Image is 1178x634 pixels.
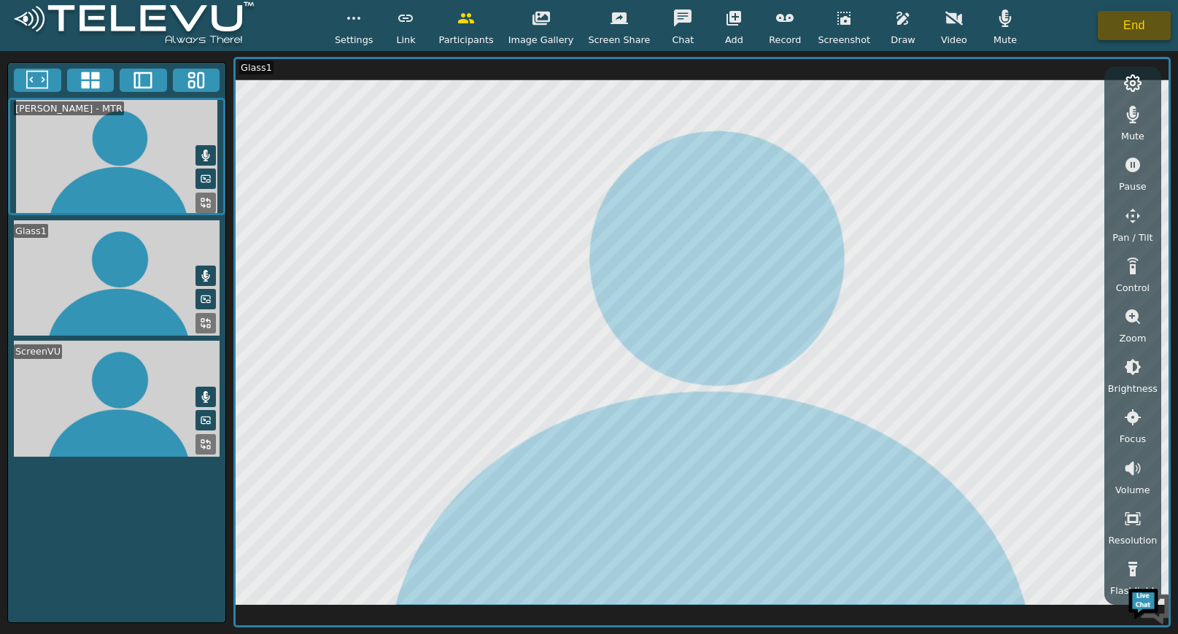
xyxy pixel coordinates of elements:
span: Screen Share [588,33,650,47]
button: Picture in Picture [195,410,216,430]
span: Volume [1115,483,1150,497]
button: 4x4 [67,69,115,92]
div: Glass1 [14,224,48,238]
span: Control [1116,281,1150,295]
span: Pause [1119,179,1147,193]
button: Picture in Picture [195,289,216,309]
img: d_736959983_company_1615157101543_736959983 [25,68,61,104]
div: Minimize live chat window [239,7,274,42]
img: Chat Widget [1127,583,1171,627]
button: Fullscreen [14,69,61,92]
span: Draw [891,33,915,47]
button: Replace Feed [195,313,216,333]
button: Mute [195,266,216,286]
button: Mute [195,387,216,407]
span: Add [725,33,743,47]
button: Mute [195,145,216,166]
button: Picture in Picture [195,169,216,189]
button: Replace Feed [195,193,216,213]
span: Resolution [1108,533,1157,547]
div: Chat with us now [76,77,245,96]
span: Participants [438,33,493,47]
span: Screenshot [818,33,870,47]
textarea: Type your message and hit 'Enter' [7,398,278,449]
span: Video [941,33,967,47]
span: Settings [335,33,373,47]
span: Chat [672,33,694,47]
div: ScreenVU [14,344,62,358]
button: Three Window Medium [173,69,220,92]
span: Mute [993,33,1017,47]
span: Record [769,33,801,47]
span: Image Gallery [508,33,574,47]
span: We're online! [85,184,201,331]
span: Brightness [1108,382,1158,395]
button: Replace Feed [195,434,216,455]
button: End [1098,11,1171,40]
span: Focus [1120,432,1147,446]
span: Flashlight [1110,584,1155,598]
span: Zoom [1119,331,1146,345]
span: Link [396,33,415,47]
div: [PERSON_NAME] - MTR [14,101,124,115]
button: Two Window Medium [120,69,167,92]
div: Glass1 [239,61,274,74]
span: Pan / Tilt [1112,231,1152,244]
span: Mute [1121,129,1144,143]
